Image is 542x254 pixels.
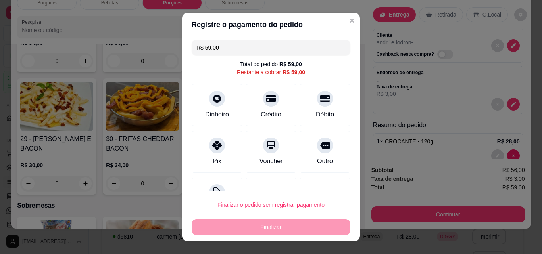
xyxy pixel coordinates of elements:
[205,110,229,119] div: Dinheiro
[259,157,283,166] div: Voucher
[196,40,346,55] input: Ex.: hambúrguer de cordeiro
[316,110,334,119] div: Débito
[213,157,221,166] div: Pix
[317,157,333,166] div: Outro
[192,197,350,213] button: Finalizar o pedido sem registrar pagamento
[346,14,358,27] button: Close
[261,110,281,119] div: Crédito
[182,13,360,36] header: Registre o pagamento do pedido
[237,68,305,76] div: Restante a cobrar
[279,60,302,68] div: R$ 59,00
[240,60,302,68] div: Total do pedido
[283,68,305,76] div: R$ 59,00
